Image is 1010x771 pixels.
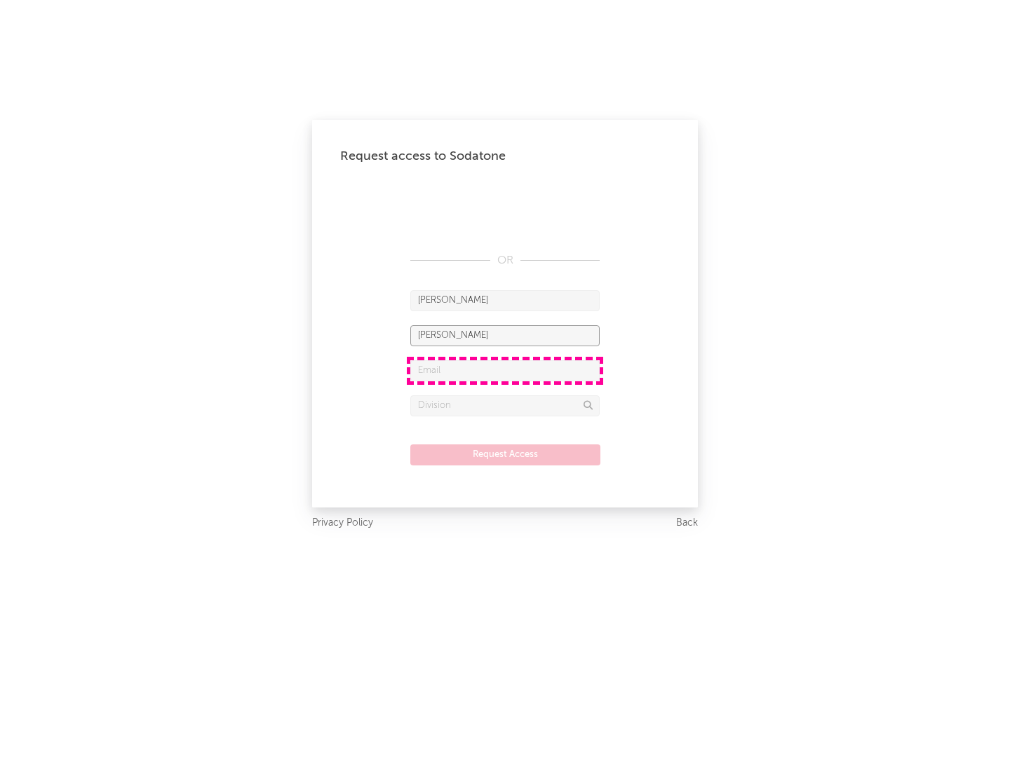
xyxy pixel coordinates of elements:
[312,514,373,532] a: Privacy Policy
[676,514,698,532] a: Back
[410,444,600,465] button: Request Access
[410,395,600,416] input: Division
[410,325,600,346] input: Last Name
[410,252,600,269] div: OR
[340,148,670,165] div: Request access to Sodatone
[410,290,600,311] input: First Name
[410,360,600,381] input: Email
